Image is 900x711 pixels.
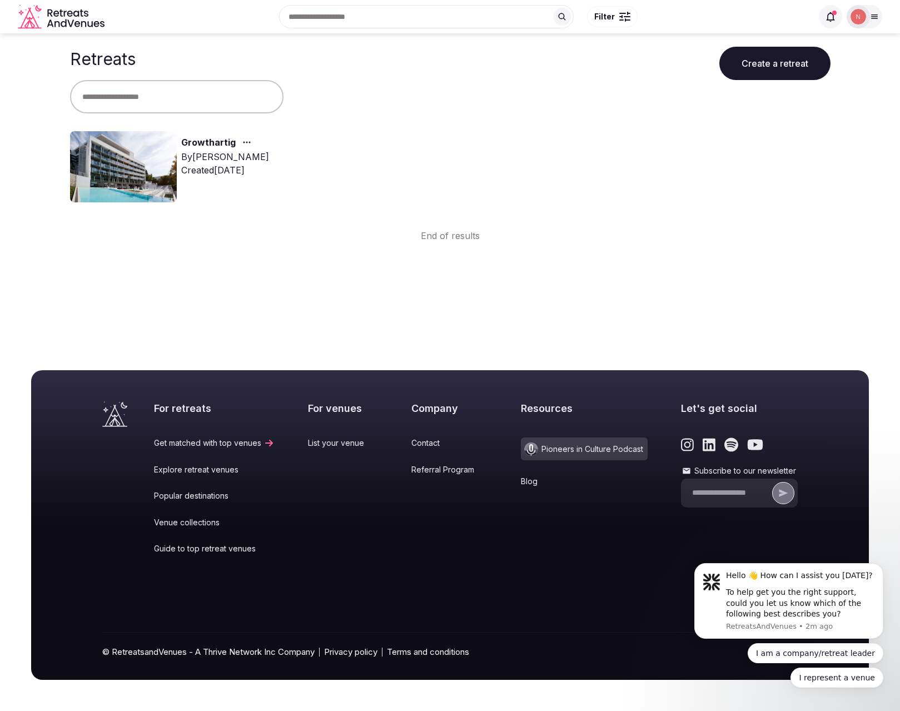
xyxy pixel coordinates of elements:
div: By [PERSON_NAME] [181,150,269,163]
a: Get matched with top venues [154,437,275,449]
h1: Retreats [70,49,136,69]
a: Link to the retreats and venues Instagram page [681,437,694,452]
div: End of results [70,211,831,242]
a: Link to the retreats and venues Spotify page [724,437,738,452]
a: Venue collections [154,517,275,528]
h2: For venues [308,401,377,415]
a: List your venue [308,437,377,449]
a: Link to the retreats and venues Youtube page [747,437,763,452]
span: Filter [594,11,615,22]
a: Privacy policy [324,646,377,658]
a: Visit the homepage [18,4,107,29]
a: Explore retreat venues [154,464,275,475]
div: © RetreatsandVenues - A Thrive Network Inc Company [102,633,798,680]
a: Popular destinations [154,490,275,501]
img: noemi [851,9,866,24]
a: Visit the homepage [102,401,127,427]
a: Contact [411,437,488,449]
a: Link to the retreats and venues LinkedIn page [703,437,715,452]
svg: Retreats and Venues company logo [18,4,107,29]
a: Growthartig [181,136,236,150]
h2: Let's get social [681,401,798,415]
a: Guide to top retreat venues [154,543,275,554]
a: Pioneers in Culture Podcast [521,437,648,460]
img: Top retreat image for the retreat: Growthartig [70,131,177,202]
div: Created [DATE] [181,163,269,177]
button: Filter [587,6,638,27]
a: Referral Program [411,464,488,475]
button: Create a retreat [719,47,831,80]
h2: For retreats [154,401,275,415]
label: Subscribe to our newsletter [681,465,798,476]
a: Blog [521,476,648,487]
h2: Resources [521,401,648,415]
h2: Company [411,401,488,415]
a: Terms and conditions [387,646,469,658]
